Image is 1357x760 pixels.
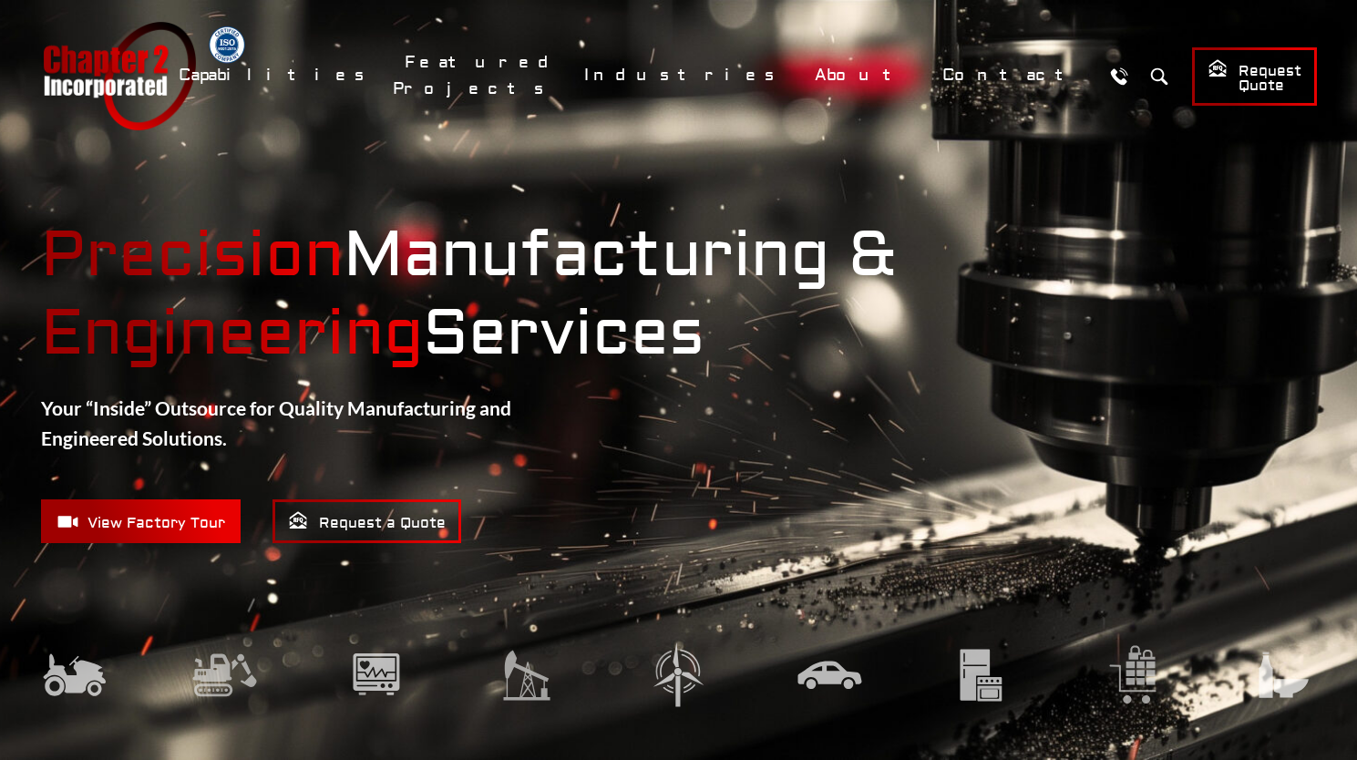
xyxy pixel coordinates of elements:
a: Chapter 2 Incorporated [41,22,196,130]
mark: Precision [41,217,344,294]
mark: Engineering [41,295,423,373]
strong: Your “Inside” Outsource for Quality Manufacturing and Engineered Solutions. [41,396,511,450]
span: Request a Quote [288,510,446,533]
a: Request Quote [1192,47,1317,106]
span: View Factory Tour [57,510,225,533]
a: Featured Projects [393,43,563,108]
a: Capabilities [167,56,384,95]
span: Request Quote [1208,58,1301,96]
a: Call Us [1103,59,1136,93]
strong: Manufacturing & Services [41,217,1317,374]
a: About [803,56,921,95]
a: Industries [572,56,794,95]
button: Search [1143,59,1177,93]
a: Contact [930,56,1094,95]
a: View Factory Tour [41,499,241,543]
a: Request a Quote [272,499,461,543]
